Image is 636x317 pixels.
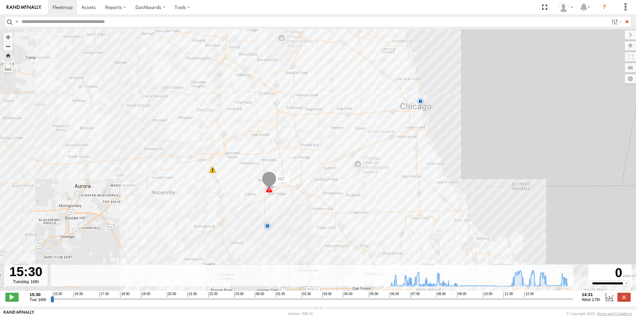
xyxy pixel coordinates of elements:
[617,293,631,301] label: Close
[53,292,62,297] span: 15:30
[597,312,632,316] a: Terms and Conditions
[167,292,176,297] span: 20:30
[582,297,600,302] span: Wed 17th Sep 2025
[188,292,197,297] span: 21:30
[255,292,264,297] span: 00:30
[3,42,13,51] button: Zoom out
[582,292,600,297] strong: 14:31
[609,17,623,27] label: Search Filter Options
[524,292,534,297] span: 12:30
[625,74,636,83] label: Map Settings
[343,292,352,297] span: 04:30
[120,292,129,297] span: 18:30
[369,292,378,297] span: 05:30
[566,312,632,316] div: © Copyright 2025 -
[457,292,466,297] span: 09:30
[288,312,313,316] div: Version: 308.01
[322,292,332,297] span: 03:30
[30,292,47,297] strong: 15:30
[3,63,13,72] label: Measure
[7,5,41,10] img: rand-logo.svg
[3,51,13,60] button: Zoom Home
[302,292,311,297] span: 02:30
[234,292,243,297] span: 23:30
[410,292,420,297] span: 07:30
[141,292,150,297] span: 19:30
[589,265,631,280] div: 0
[483,292,492,297] span: 10:30
[436,292,446,297] span: 08:30
[30,297,47,302] span: Tue 16th Sep 2025
[504,292,513,297] span: 11:30
[5,293,19,301] label: Play/Stop
[599,2,610,13] i: ?
[99,292,109,297] span: 17:30
[4,310,34,317] a: Visit our Website
[74,292,83,297] span: 16:30
[208,292,218,297] span: 22:30
[556,2,575,12] div: Ed Pruneda
[3,33,13,42] button: Zoom in
[276,292,285,297] span: 01:30
[14,17,19,27] label: Search Query
[390,292,399,297] span: 06:30
[278,176,284,181] span: 117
